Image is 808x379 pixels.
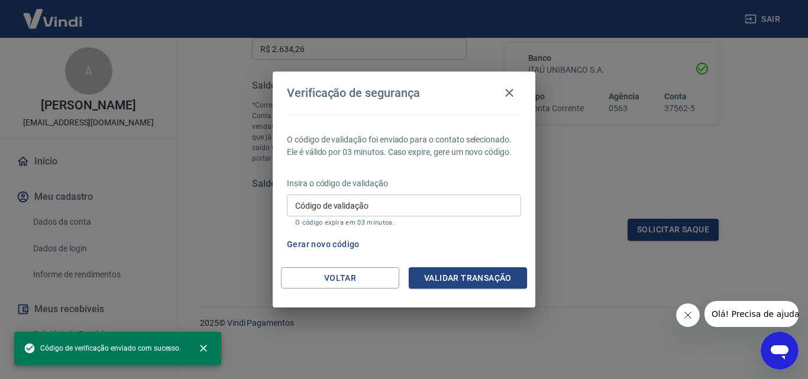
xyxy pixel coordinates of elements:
button: Voltar [281,267,399,289]
iframe: Botão para abrir a janela de mensagens [761,332,799,370]
p: O código de validação foi enviado para o contato selecionado. Ele é válido por 03 minutos. Caso e... [287,134,521,158]
button: close [190,335,216,361]
span: Olá! Precisa de ajuda? [7,8,99,18]
iframe: Mensagem da empresa [704,301,799,327]
p: Insira o código de validação [287,177,521,190]
span: Código de verificação enviado com sucesso. [24,342,181,354]
iframe: Fechar mensagem [676,303,700,327]
h4: Verificação de segurança [287,86,420,100]
button: Validar transação [409,267,527,289]
button: Gerar novo código [282,234,364,255]
p: O código expira em 03 minutos. [295,219,513,226]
